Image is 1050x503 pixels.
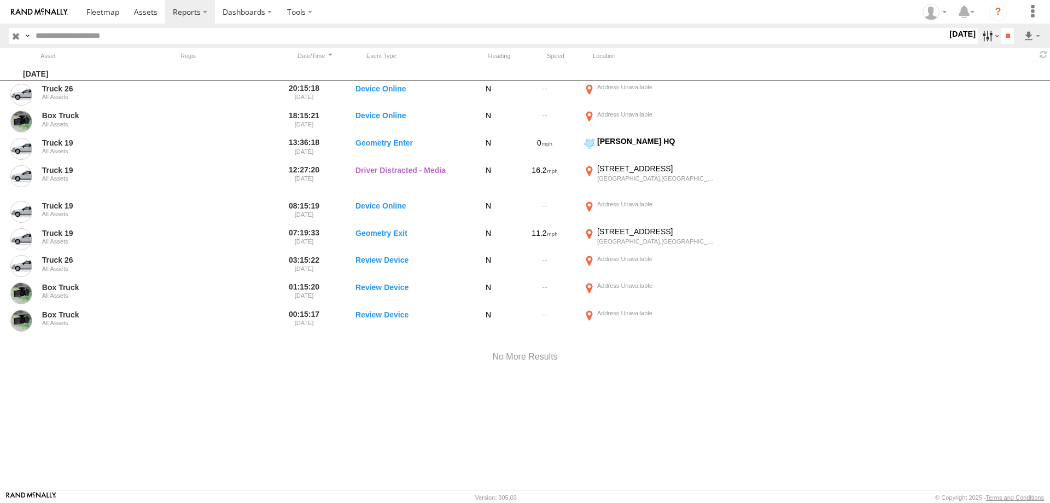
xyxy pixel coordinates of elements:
[42,84,148,94] a: Truck 26
[597,136,717,146] div: [PERSON_NAME] HQ
[355,109,465,135] label: Device Online
[42,121,148,128] div: All Assets
[283,227,325,252] label: 07:19:33 [DATE]
[283,164,325,198] label: 12:27:20 [DATE]
[986,494,1044,501] a: Terms and Conditions
[469,199,507,224] div: N
[283,308,325,333] label: 00:15:17 [DATE]
[283,136,325,161] label: 13:36:18 [DATE]
[512,164,577,198] div: 16.2
[23,28,32,44] label: Search Query
[597,175,717,182] div: [GEOGRAPHIC_DATA],[GEOGRAPHIC_DATA]
[355,82,465,107] label: Device Online
[469,136,507,161] div: N
[294,52,336,60] div: Click to Sort
[42,292,148,299] div: All Assets
[355,308,465,333] label: Review Device
[469,281,507,306] div: N
[475,494,517,501] div: Version: 305.03
[355,199,465,224] label: Device Online
[42,211,148,217] div: All Assets
[42,238,148,245] div: All Assets
[355,254,465,279] label: Review Device
[42,228,148,238] a: Truck 19
[283,199,325,224] label: 08:15:19 [DATE]
[469,227,507,252] div: N
[582,308,719,333] label: Click to View Event Location
[469,308,507,333] div: N
[947,28,978,40] label: [DATE]
[283,109,325,135] label: 18:15:21 [DATE]
[978,28,1001,44] label: Search Filter Options
[582,227,719,252] label: Click to View Event Location
[597,238,717,245] div: [GEOGRAPHIC_DATA],[GEOGRAPHIC_DATA]
[355,136,465,161] label: Geometry Enter
[597,227,717,236] div: [STREET_ADDRESS]
[469,254,507,279] div: N
[42,255,148,265] a: Truck 26
[597,164,717,174] div: [STREET_ADDRESS]
[6,492,56,503] a: Visit our Website
[283,281,325,306] label: 01:15:20 [DATE]
[42,111,148,120] a: Box Truck
[1037,49,1050,60] span: Refresh
[989,3,1007,21] i: ?
[512,136,577,161] div: 0
[42,310,148,320] a: Box Truck
[582,164,719,198] label: Click to View Event Location
[582,109,719,135] label: Click to View Event Location
[11,8,68,16] img: rand-logo.svg
[582,281,719,306] label: Click to View Event Location
[42,138,148,148] a: Truck 19
[42,320,148,326] div: All Assets
[42,175,148,182] div: All Assets
[582,199,719,224] label: Click to View Event Location
[42,265,148,272] div: All Assets
[42,201,148,211] a: Truck 19
[355,164,465,198] label: Driver Distracted - Media
[283,82,325,107] label: 20:15:18 [DATE]
[42,282,148,292] a: Box Truck
[935,494,1044,501] div: © Copyright 2025 -
[1023,28,1041,44] label: Export results as...
[42,165,148,175] a: Truck 19
[469,164,507,198] div: N
[42,148,148,154] div: All Assets
[582,254,719,279] label: Click to View Event Location
[512,227,577,252] div: 11.2
[355,281,465,306] label: Review Device
[42,94,148,100] div: All Assets
[582,136,719,161] label: Click to View Event Location
[283,254,325,279] label: 03:15:22 [DATE]
[355,227,465,252] label: Geometry Exit
[469,82,507,107] div: N
[919,4,950,20] div: Samantha Graf
[582,82,719,107] label: Click to View Event Location
[469,109,507,135] div: N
